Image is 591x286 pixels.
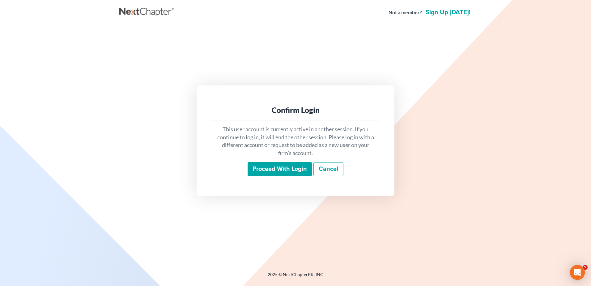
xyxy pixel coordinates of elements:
p: This user account is currently active in another session. If you continue to log in, it will end ... [216,125,375,157]
a: Sign up [DATE]! [424,9,472,15]
input: Proceed with login [248,162,312,176]
strong: Not a member? [389,9,422,16]
div: Confirm Login [216,105,375,115]
span: 5 [583,265,588,270]
a: Cancel [313,162,343,176]
div: Open Intercom Messenger [570,265,585,280]
div: 2025 © NextChapterBK, INC [119,271,472,283]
